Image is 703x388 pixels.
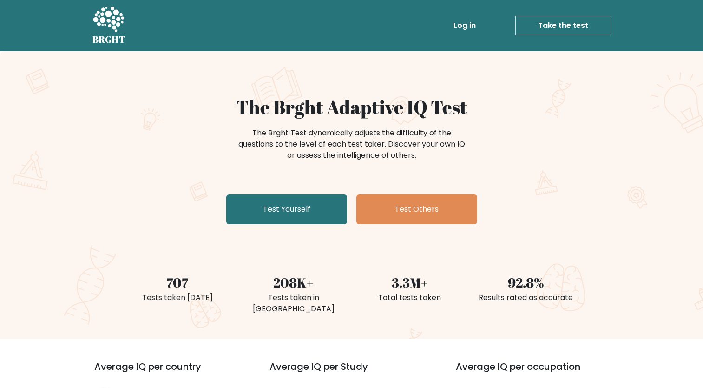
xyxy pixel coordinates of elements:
a: Test Yourself [226,194,347,224]
a: Take the test [515,16,611,35]
h3: Average IQ per occupation [456,361,620,383]
div: The Brght Test dynamically adjusts the difficulty of the questions to the level of each test take... [236,127,468,161]
h5: BRGHT [92,34,126,45]
div: 92.8% [473,273,578,292]
div: Results rated as accurate [473,292,578,303]
a: Test Others [356,194,477,224]
a: BRGHT [92,4,126,47]
h3: Average IQ per Study [269,361,434,383]
div: 208K+ [241,273,346,292]
div: 3.3M+ [357,273,462,292]
div: Tests taken [DATE] [125,292,230,303]
div: Tests taken in [GEOGRAPHIC_DATA] [241,292,346,314]
a: Log in [450,16,480,35]
div: 707 [125,273,230,292]
h3: Average IQ per country [94,361,236,383]
div: Total tests taken [357,292,462,303]
h1: The Brght Adaptive IQ Test [125,96,578,118]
